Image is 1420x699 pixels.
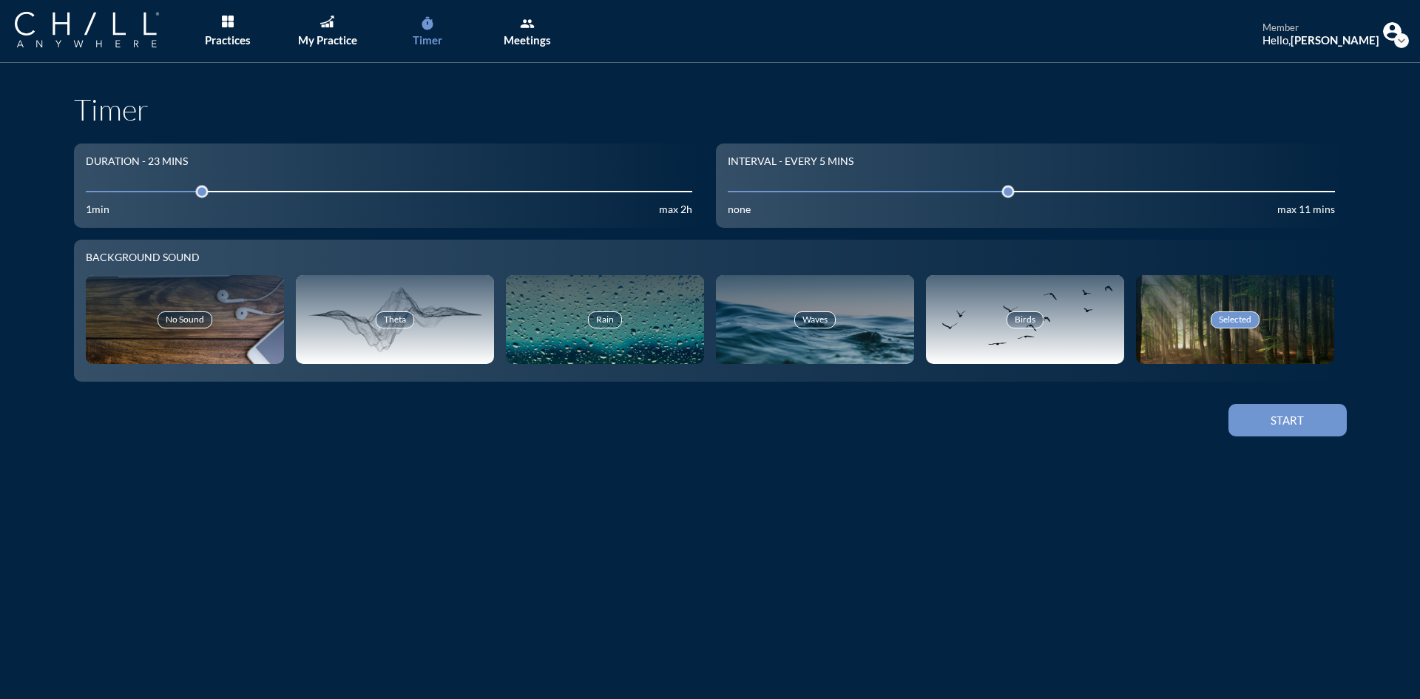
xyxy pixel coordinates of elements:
div: My Practice [298,33,357,47]
img: List [222,16,234,27]
img: Profile icon [1383,22,1402,41]
i: timer [420,16,435,31]
button: Start [1228,404,1347,436]
div: Timer [413,33,442,47]
div: Background sound [86,251,1335,264]
img: Graph [320,16,334,27]
div: No Sound [158,311,212,328]
div: Hello, [1262,33,1379,47]
div: Waves [794,311,836,328]
div: Interval - Every 5 mins [728,155,853,168]
a: Company Logo [15,12,189,50]
strong: [PERSON_NAME] [1291,33,1379,47]
div: Rain [588,311,622,328]
div: Selected [1211,311,1260,328]
i: group [520,16,535,31]
div: Start [1254,413,1321,427]
div: member [1262,22,1379,34]
div: max 2h [659,203,692,216]
div: 1min [86,203,109,216]
div: Theta [376,311,414,328]
h1: Timer [74,92,1347,127]
div: Practices [205,33,251,47]
div: Duration - 23 mins [86,155,188,168]
div: Birds [1007,311,1044,328]
div: max 11 mins [1277,203,1335,216]
img: Company Logo [15,12,159,47]
div: none [728,203,751,216]
div: Meetings [504,33,551,47]
i: expand_more [1394,33,1409,48]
